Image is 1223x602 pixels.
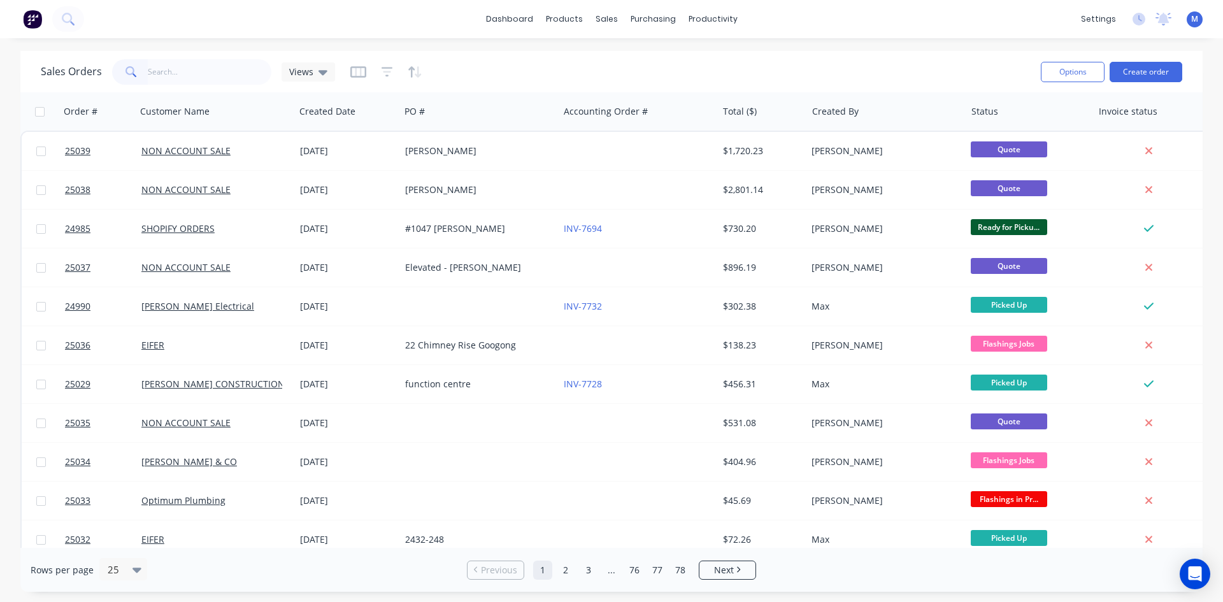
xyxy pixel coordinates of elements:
a: 25037 [65,248,141,287]
span: 25039 [65,145,90,157]
button: Create order [1110,62,1182,82]
span: 25034 [65,455,90,468]
a: INV-7732 [564,300,602,312]
span: Flashings Jobs [971,452,1047,468]
span: Picked Up [971,530,1047,546]
span: Picked Up [971,297,1047,313]
div: [DATE] [300,183,395,196]
div: purchasing [624,10,682,29]
a: EIFER [141,339,164,351]
span: 25029 [65,378,90,391]
span: Flashings Jobs [971,336,1047,352]
span: 25038 [65,183,90,196]
span: 25037 [65,261,90,274]
span: Rows per page [31,564,94,577]
a: [PERSON_NAME] Electrical [141,300,254,312]
div: [PERSON_NAME] [812,455,953,468]
div: $896.19 [723,261,797,274]
div: $404.96 [723,455,797,468]
a: 25034 [65,443,141,481]
span: 24985 [65,222,90,235]
div: productivity [682,10,744,29]
div: [DATE] [300,417,395,429]
span: Picked Up [971,375,1047,391]
div: [DATE] [300,222,395,235]
div: [PERSON_NAME] [812,494,953,507]
div: [PERSON_NAME] [812,145,953,157]
span: Quote [971,141,1047,157]
div: function centre [405,378,547,391]
a: EIFER [141,533,164,545]
div: Created Date [299,105,355,118]
div: Open Intercom Messenger [1180,559,1210,589]
span: 25035 [65,417,90,429]
div: products [540,10,589,29]
input: Search... [148,59,272,85]
span: Ready for Picku... [971,219,1047,235]
span: 25032 [65,533,90,546]
img: Factory [23,10,42,29]
a: NON ACCOUNT SALE [141,261,231,273]
div: [DATE] [300,339,395,352]
div: $730.20 [723,222,797,235]
span: M [1191,13,1198,25]
div: settings [1075,10,1122,29]
button: Options [1041,62,1105,82]
div: $302.38 [723,300,797,313]
div: [DATE] [300,533,395,546]
div: [PERSON_NAME] [812,183,953,196]
div: 22 Chimney Rise Googong [405,339,547,352]
div: Created By [812,105,859,118]
ul: Pagination [462,561,761,580]
div: PO # [404,105,425,118]
div: $2,801.14 [723,183,797,196]
a: Page 1 is your current page [533,561,552,580]
div: Customer Name [140,105,210,118]
div: [PERSON_NAME] [812,339,953,352]
h1: Sales Orders [41,66,102,78]
div: Total ($) [723,105,757,118]
span: Quote [971,413,1047,429]
a: 25029 [65,365,141,403]
div: Max [812,300,953,313]
a: 25036 [65,326,141,364]
a: 25033 [65,482,141,520]
div: [PERSON_NAME] [812,222,953,235]
a: Page 76 [625,561,644,580]
a: Page 2 [556,561,575,580]
div: $531.08 [723,417,797,429]
a: 25039 [65,132,141,170]
a: [PERSON_NAME] & CO [141,455,237,468]
span: Flashings in Pr... [971,491,1047,507]
div: [DATE] [300,455,395,468]
div: [DATE] [300,145,395,157]
span: Previous [481,564,517,577]
a: Next page [699,564,755,577]
a: NON ACCOUNT SALE [141,183,231,196]
a: Page 77 [648,561,667,580]
div: [PERSON_NAME] [812,417,953,429]
div: [DATE] [300,300,395,313]
a: 25038 [65,171,141,209]
div: $45.69 [723,494,797,507]
a: Optimum Plumbing [141,494,225,506]
div: $1,720.23 [723,145,797,157]
div: Elevated - [PERSON_NAME] [405,261,547,274]
div: Invoice status [1099,105,1157,118]
div: sales [589,10,624,29]
div: $138.23 [723,339,797,352]
a: Jump forward [602,561,621,580]
div: [PERSON_NAME] [812,261,953,274]
a: dashboard [480,10,540,29]
div: $456.31 [723,378,797,391]
a: Page 3 [579,561,598,580]
span: Quote [971,180,1047,196]
a: SHOPIFY ORDERS [141,222,215,234]
div: Max [812,533,953,546]
a: NON ACCOUNT SALE [141,417,231,429]
a: [PERSON_NAME] CONSTRUCTIONS [141,378,290,390]
span: 25036 [65,339,90,352]
a: INV-7728 [564,378,602,390]
div: [DATE] [300,494,395,507]
div: [DATE] [300,378,395,391]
